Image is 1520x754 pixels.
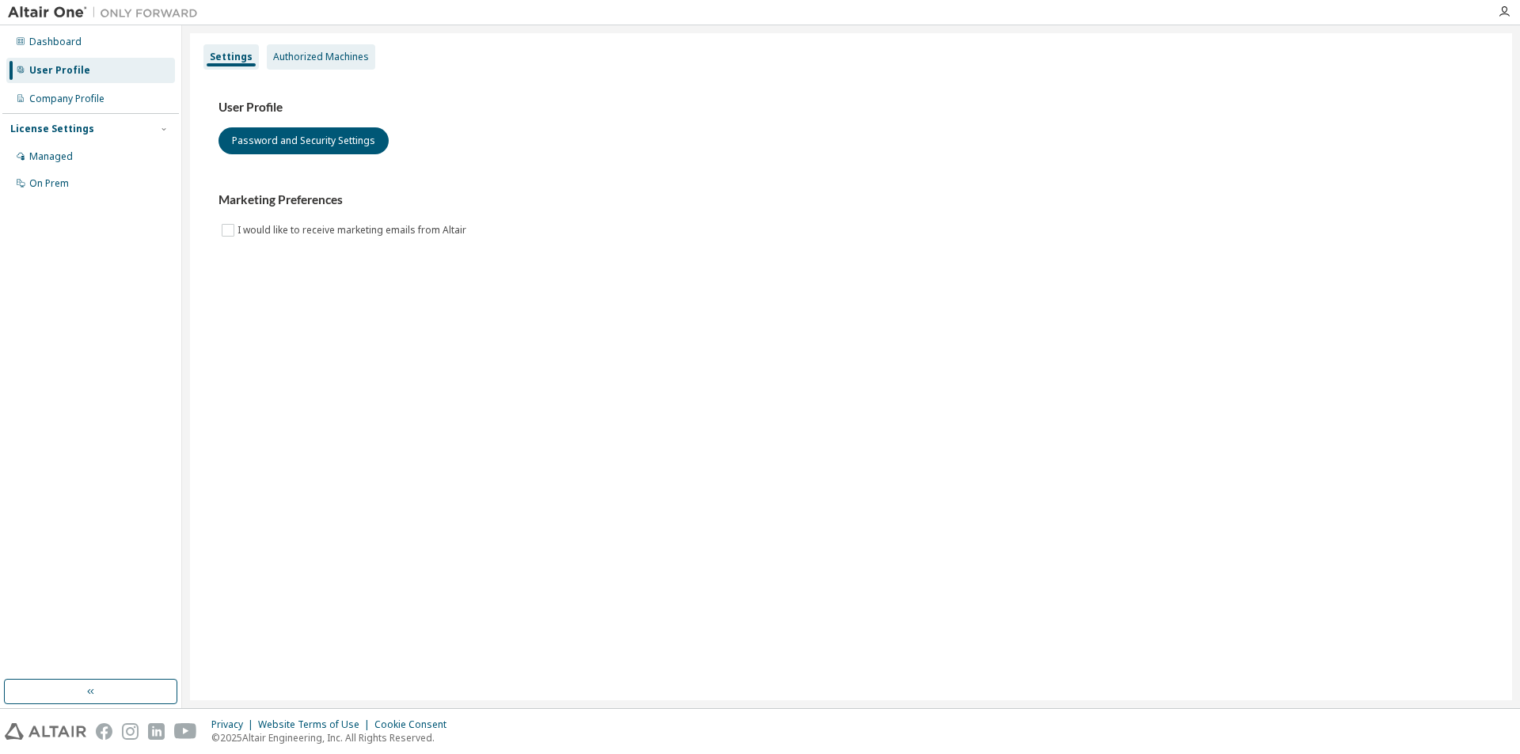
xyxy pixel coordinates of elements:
h3: User Profile [218,100,1484,116]
div: Managed [29,150,73,163]
div: Authorized Machines [273,51,369,63]
div: Company Profile [29,93,104,105]
button: Password and Security Settings [218,127,389,154]
div: Website Terms of Use [258,718,374,731]
div: Cookie Consent [374,718,456,731]
img: instagram.svg [122,723,139,740]
img: Altair One [8,5,206,21]
label: I would like to receive marketing emails from Altair [237,221,469,240]
img: linkedin.svg [148,723,165,740]
p: © 2025 Altair Engineering, Inc. All Rights Reserved. [211,731,456,745]
div: User Profile [29,64,90,77]
img: altair_logo.svg [5,723,86,740]
div: Settings [210,51,253,63]
div: On Prem [29,177,69,190]
div: License Settings [10,123,94,135]
img: facebook.svg [96,723,112,740]
img: youtube.svg [174,723,197,740]
div: Privacy [211,718,258,731]
h3: Marketing Preferences [218,192,1484,208]
div: Dashboard [29,36,82,48]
